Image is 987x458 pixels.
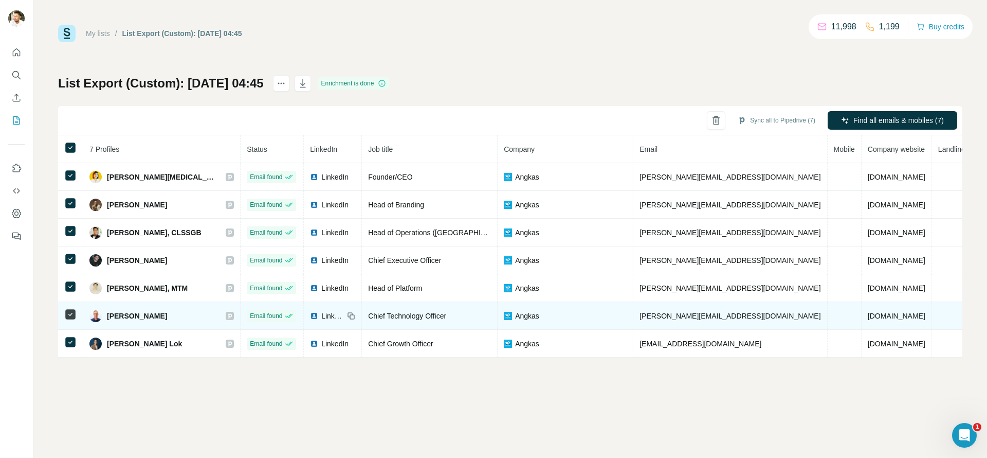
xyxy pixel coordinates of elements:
[368,145,393,153] span: Job title
[310,145,337,153] span: LinkedIn
[515,311,539,321] span: Angkas
[868,145,925,153] span: Company website
[368,284,422,292] span: Head of Platform
[8,159,25,178] button: Use Surfe on LinkedIn
[973,423,981,431] span: 1
[368,173,412,181] span: Founder/CEO
[321,172,349,182] span: LinkedIn
[89,310,102,322] img: Avatar
[250,228,282,237] span: Email found
[89,282,102,294] img: Avatar
[310,312,318,320] img: LinkedIn logo
[639,228,820,237] span: [PERSON_NAME][EMAIL_ADDRESS][DOMAIN_NAME]
[515,200,539,210] span: Angkas
[868,256,925,265] span: [DOMAIN_NAME]
[250,256,282,265] span: Email found
[368,201,424,209] span: Head of Branding
[504,312,512,320] img: company-logo
[318,77,390,90] div: Enrichment is done
[515,227,539,238] span: Angkas
[273,75,289,92] button: actions
[86,29,110,38] a: My lists
[368,228,603,237] span: Head of Operations ([GEOGRAPHIC_DATA] and [GEOGRAPHIC_DATA])
[504,256,512,265] img: company-logo
[250,284,282,293] span: Email found
[868,312,925,320] span: [DOMAIN_NAME]
[504,173,512,181] img: company-logo
[515,172,539,182] span: Angkas
[250,200,282,209] span: Email found
[639,173,820,181] span: [PERSON_NAME][EMAIL_ADDRESS][DOMAIN_NAME]
[310,173,318,181] img: LinkedIn logo
[730,113,822,128] button: Sync all to Pipedrive (7)
[321,227,349,238] span: LinkedIn
[89,226,102,239] img: Avatar
[368,256,441,265] span: Chief Executive Officer
[504,340,512,348] img: company-logo
[107,172,215,182] span: [PERSON_NAME][MEDICAL_DATA]
[107,227,202,238] span: [PERSON_NAME], CLSSGB
[828,111,957,130] button: Find all emails & mobiles (7)
[122,28,242,39] div: List Export (Custom): [DATE] 04:45
[504,284,512,292] img: company-logo
[368,312,446,320] span: Chief Technology Officer
[58,75,264,92] h1: List Export (Custom): [DATE] 04:45
[8,111,25,130] button: My lists
[938,145,965,153] span: Landline
[321,311,344,321] span: LinkedIn
[321,283,349,293] span: LinkedIn
[89,145,119,153] span: 7 Profiles
[250,172,282,182] span: Email found
[639,340,761,348] span: [EMAIL_ADDRESS][DOMAIN_NAME]
[321,200,349,210] span: LinkedIn
[639,284,820,292] span: [PERSON_NAME][EMAIL_ADDRESS][DOMAIN_NAME]
[831,21,856,33] p: 11,998
[639,145,657,153] span: Email
[89,254,102,267] img: Avatar
[8,10,25,27] img: Avatar
[250,339,282,348] span: Email found
[310,256,318,265] img: LinkedIn logo
[868,201,925,209] span: [DOMAIN_NAME]
[504,228,512,237] img: company-logo
[250,311,282,321] span: Email found
[639,201,820,209] span: [PERSON_NAME][EMAIL_ADDRESS][DOMAIN_NAME]
[952,423,977,448] iframe: Intercom live chat
[8,66,25,84] button: Search
[868,228,925,237] span: [DOMAIN_NAME]
[310,340,318,348] img: LinkedIn logo
[89,338,102,350] img: Avatar
[107,311,167,321] span: [PERSON_NAME]
[310,201,318,209] img: LinkedIn logo
[8,204,25,223] button: Dashboard
[868,173,925,181] span: [DOMAIN_NAME]
[107,200,167,210] span: [PERSON_NAME]
[310,228,318,237] img: LinkedIn logo
[504,201,512,209] img: company-logo
[107,255,167,266] span: [PERSON_NAME]
[58,25,76,42] img: Surfe Logo
[321,339,349,349] span: LinkedIn
[89,199,102,211] img: Avatar
[247,145,267,153] span: Status
[8,43,25,62] button: Quick start
[504,145,535,153] span: Company
[515,255,539,266] span: Angkas
[321,255,349,266] span: LinkedIn
[8,227,25,245] button: Feedback
[834,145,855,153] span: Mobile
[368,340,433,348] span: Chief Growth Officer
[107,283,188,293] span: [PERSON_NAME], MTM
[868,340,925,348] span: [DOMAIN_NAME]
[515,283,539,293] span: Angkas
[107,339,182,349] span: [PERSON_NAME] Lok
[8,89,25,107] button: Enrich CSV
[868,284,925,292] span: [DOMAIN_NAME]
[515,339,539,349] span: Angkas
[917,20,964,34] button: Buy credits
[89,171,102,183] img: Avatar
[879,21,900,33] p: 1,199
[639,256,820,265] span: [PERSON_NAME][EMAIL_ADDRESS][DOMAIN_NAME]
[853,115,944,126] span: Find all emails & mobiles (7)
[115,28,117,39] li: /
